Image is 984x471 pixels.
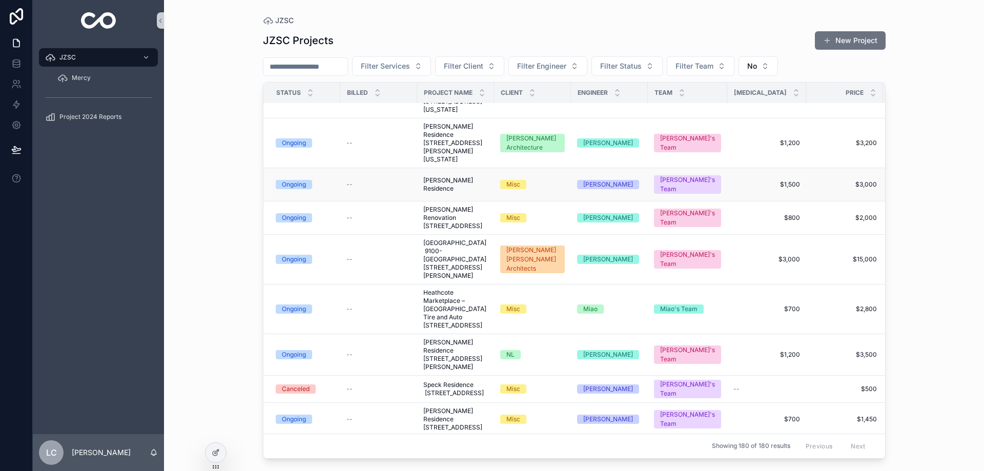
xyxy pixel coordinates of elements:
span: No [747,61,757,71]
div: Misc [506,304,520,314]
span: Filter Client [444,61,483,71]
a: $1,200 [733,351,800,359]
div: [PERSON_NAME]'s Team [660,134,715,152]
div: Ongoing [282,350,306,359]
div: NL [506,350,515,359]
a: Miao [577,304,642,314]
a: [PERSON_NAME]'s Team [654,175,721,194]
a: -- [346,180,411,189]
a: $3,000 [733,255,800,263]
a: [PERSON_NAME] Architecture [500,134,565,152]
div: Canceled [282,384,310,394]
span: $1,200 [733,139,800,147]
a: [PERSON_NAME] Residence [STREET_ADDRESS] [423,407,488,432]
a: Misc [500,213,565,222]
a: [PERSON_NAME] Residence [STREET_ADDRESS][PERSON_NAME] [423,338,488,371]
span: $500 [812,385,877,393]
a: Speck Residence [STREET_ADDRESS] [423,381,488,397]
div: [PERSON_NAME]'s Team [660,410,715,428]
span: -- [346,305,353,313]
span: -- [346,139,353,147]
a: [PERSON_NAME] [577,180,642,189]
span: Project Name [424,89,473,97]
span: -- [346,214,353,222]
a: [PERSON_NAME]'s Team [654,250,721,269]
h1: JZSC Projects [263,33,334,48]
a: -- [346,214,411,222]
a: -- [346,255,411,263]
span: LC [46,446,57,459]
span: JZSC [59,53,76,62]
a: $3,500 [812,351,877,359]
a: -- [346,415,411,423]
span: Filter Services [361,61,410,71]
img: App logo [81,12,116,29]
a: -- [346,351,411,359]
a: $700 [733,415,800,423]
button: New Project [815,31,886,50]
div: [PERSON_NAME]'s Team [660,380,715,398]
a: [PERSON_NAME] [577,415,642,424]
div: Ongoing [282,304,306,314]
a: Ongoing [276,213,334,222]
div: [PERSON_NAME] [PERSON_NAME] Architects [506,245,559,273]
div: [PERSON_NAME] Architecture [506,134,559,152]
a: [PERSON_NAME] Residence [STREET_ADDRESS][PERSON_NAME][US_STATE] [423,122,488,163]
span: Engineer [578,89,608,97]
button: Select Button [667,56,734,76]
span: Client [501,89,523,97]
span: Mercy [72,74,91,82]
div: scrollable content [33,41,164,139]
a: [PERSON_NAME]'s Team [654,410,721,428]
span: -- [346,180,353,189]
div: [PERSON_NAME] [583,180,633,189]
div: [PERSON_NAME] [583,415,633,424]
span: Filter Status [600,61,642,71]
a: [PERSON_NAME]'s Team [654,209,721,227]
span: -- [346,385,353,393]
a: $700 [733,305,800,313]
a: Project 2024 Reports [39,108,158,126]
a: $15,000 [812,255,877,263]
a: Ongoing [276,350,334,359]
div: Ongoing [282,415,306,424]
a: Misc [500,384,565,394]
a: Ongoing [276,255,334,264]
div: [PERSON_NAME] [583,350,633,359]
a: [PERSON_NAME] Residence [423,176,488,193]
a: Mercy [51,69,158,87]
a: [PERSON_NAME] [577,138,642,148]
button: Select Button [739,56,778,76]
span: [PERSON_NAME] Renovation [STREET_ADDRESS] [423,206,488,230]
a: $2,000 [812,214,877,222]
a: $800 [733,214,800,222]
button: Select Button [435,56,504,76]
span: -- [346,351,353,359]
span: Team [654,89,672,97]
span: -- [346,415,353,423]
a: Ongoing [276,304,334,314]
span: Showing 180 of 180 results [712,442,790,450]
a: JZSC [263,15,294,26]
a: Misc [500,180,565,189]
a: [GEOGRAPHIC_DATA] 9100-[GEOGRAPHIC_DATA][STREET_ADDRESS][PERSON_NAME] [423,239,488,280]
a: Ongoing [276,415,334,424]
div: Miao's Team [660,304,698,314]
a: -- [733,385,800,393]
div: [PERSON_NAME] [583,255,633,264]
p: [PERSON_NAME] [72,447,131,458]
div: [PERSON_NAME]'s Team [660,250,715,269]
span: -- [733,385,740,393]
a: -- [346,385,411,393]
span: Heathcote Marketplace – [GEOGRAPHIC_DATA] Tire and Auto [STREET_ADDRESS] [423,289,488,330]
span: $1,450 [812,415,877,423]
